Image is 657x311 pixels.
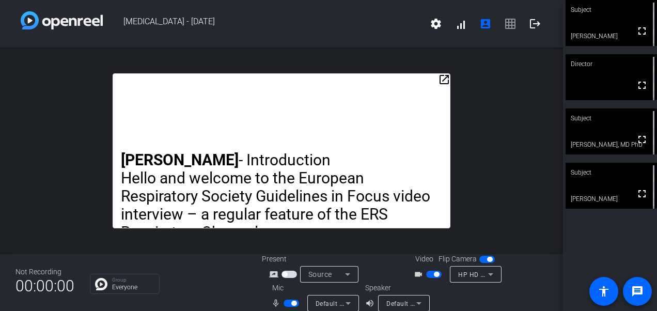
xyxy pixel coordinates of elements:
[631,285,644,298] mat-icon: message
[271,297,284,309] mat-icon: mic_none
[365,283,427,293] div: Speaker
[566,54,657,74] div: Director
[121,151,442,169] p: - Introduction
[15,267,74,277] div: Not Recording
[636,188,648,200] mat-icon: fullscreen
[121,151,239,169] strong: [PERSON_NAME]
[479,18,492,30] mat-icon: account_box
[21,11,103,29] img: white-gradient.svg
[566,163,657,182] div: Subject
[598,285,610,298] mat-icon: accessibility
[262,283,365,293] div: Mic
[262,254,365,265] div: Present
[121,169,442,241] p: Hello and welcome to the European Respiratory Society Guidelines in Focus video interview – a reg...
[439,254,477,265] span: Flip Camera
[636,79,648,91] mat-icon: fullscreen
[636,133,648,146] mat-icon: fullscreen
[438,73,450,86] mat-icon: open_in_new
[636,25,648,37] mat-icon: fullscreen
[386,299,516,307] span: Default - Headphones (2- Realtek(R) Audio)
[316,299,470,307] span: Default - External Microphone (2- Realtek(R) Audio)
[308,270,332,278] span: Source
[430,18,442,30] mat-icon: settings
[414,268,426,281] mat-icon: videocam_outline
[269,268,281,281] mat-icon: screen_share_outline
[103,11,424,36] span: [MEDICAL_DATA] - [DATE]
[529,18,541,30] mat-icon: logout
[415,254,433,265] span: Video
[458,270,540,278] span: HP HD Camera (04f2:b6bf)
[112,284,154,290] p: Everyone
[448,11,473,36] button: signal_cellular_alt
[112,277,154,283] p: Group
[365,297,378,309] mat-icon: volume_up
[95,278,107,290] img: Chat Icon
[566,108,657,128] div: Subject
[15,273,74,299] span: 00:00:00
